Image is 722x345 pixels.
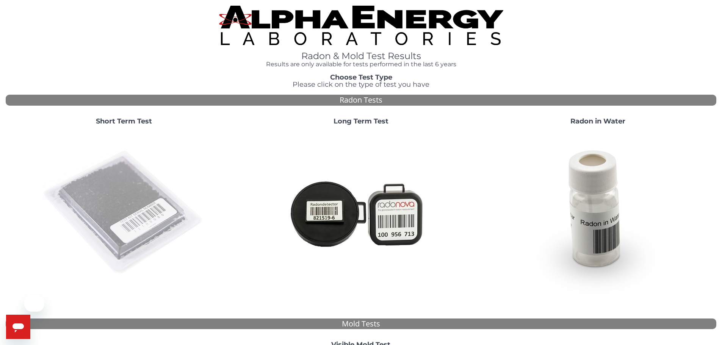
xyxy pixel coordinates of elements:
strong: Long Term Test [334,117,388,125]
h4: Results are only available for tests performed in the last 6 years [219,61,503,68]
span: Please click on the type of test you have [293,80,429,89]
strong: Radon in Water [570,117,625,125]
img: ShortTerm.jpg [42,131,205,294]
img: RadoninWater.jpg [516,131,679,294]
strong: Short Term Test [96,117,152,125]
img: Radtrak2vsRadtrak3.jpg [279,131,442,294]
div: Mold Tests [6,318,716,329]
iframe: Message from company [24,295,44,312]
iframe: Button to launch messaging window [6,315,30,339]
div: Radon Tests [6,95,716,106]
strong: Choose Test Type [330,73,392,81]
img: TightCrop.jpg [219,6,503,45]
h1: Radon & Mold Test Results [219,51,503,61]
